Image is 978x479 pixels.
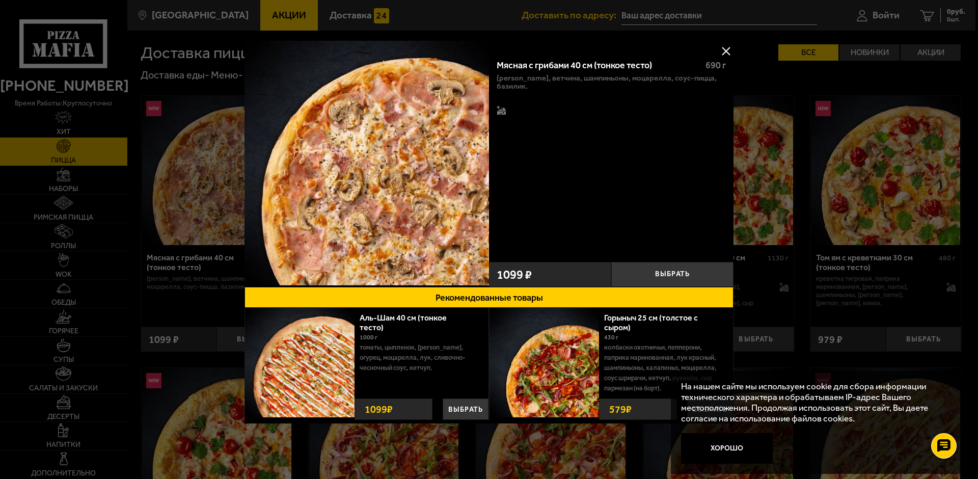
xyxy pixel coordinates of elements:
[604,342,725,393] p: колбаски Охотничьи, пепперони, паприка маринованная, лук красный, шампиньоны, халапеньо, моцарелл...
[497,74,726,90] p: [PERSON_NAME], ветчина, шампиньоны, моцарелла, соус-пицца, базилик.
[607,399,634,419] strong: 579 ₽
[360,342,481,373] p: томаты, цыпленок, [PERSON_NAME], огурец, моцарелла, лук, сливочно-чесночный соус, кетчуп.
[681,433,773,464] button: Хорошо
[362,399,395,419] strong: 1099 ₽
[604,313,698,332] a: Горыныч 25 см (толстое с сыром)
[360,334,377,341] span: 1000 г
[244,41,489,287] a: Мясная с грибами 40 см (тонкое тесто)
[604,334,618,341] span: 430 г
[244,287,733,308] button: Рекомендованные товары
[497,60,697,71] div: Мясная с грибами 40 см (тонкое тесто)
[244,41,489,285] img: Мясная с грибами 40 см (тонкое тесто)
[611,262,733,287] button: Выбрать
[681,381,948,423] p: На нашем сайте мы используем cookie для сбора информации технического характера и обрабатываем IP...
[705,60,726,71] span: 690 г
[360,313,447,332] a: Аль-Шам 40 см (тонкое тесто)
[443,398,488,420] button: Выбрать
[497,269,532,281] span: 1099 ₽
